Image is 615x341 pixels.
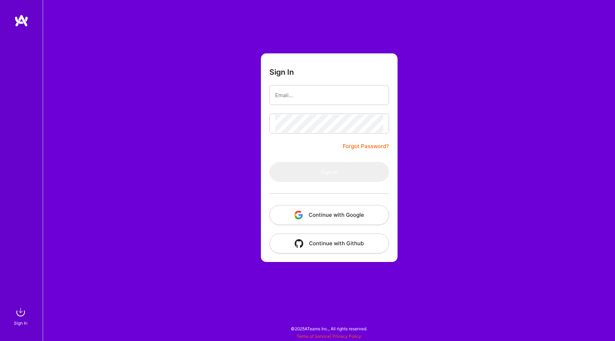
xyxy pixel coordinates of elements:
[14,14,28,27] img: logo
[275,86,383,104] input: Email...
[343,142,389,151] a: Forgot Password?
[294,211,303,219] img: icon
[43,320,615,337] div: © 2025 ATeams Inc., All rights reserved.
[269,205,389,225] button: Continue with Google
[296,334,330,339] a: Terms of Service
[15,305,28,327] a: sign inSign In
[295,239,303,248] img: icon
[269,234,389,253] button: Continue with Github
[296,334,361,339] span: |
[269,68,294,77] h3: Sign In
[14,319,27,327] div: Sign In
[269,162,389,182] button: Sign In
[332,334,361,339] a: Privacy Policy
[14,305,28,319] img: sign in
